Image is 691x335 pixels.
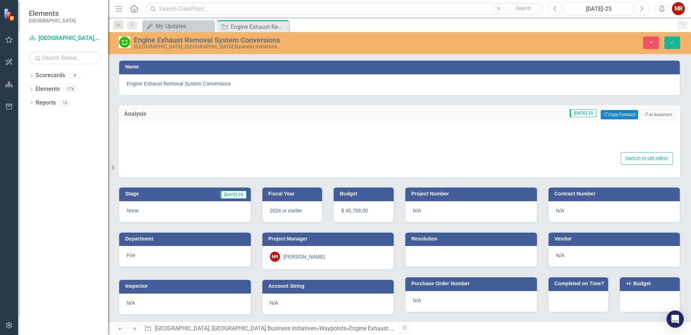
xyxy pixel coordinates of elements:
[220,191,247,199] span: [DATE]-25
[69,72,80,79] div: 4
[555,281,605,286] h3: Completed on Time?
[268,191,319,197] h3: Fiscal Year
[125,236,247,242] h3: Department
[134,44,434,49] div: [GEOGRAPHIC_DATA], [GEOGRAPHIC_DATA] Business Initiatives
[667,310,684,328] div: Open Intercom Messenger
[284,253,325,260] div: [PERSON_NAME]
[3,8,17,21] img: ClearPoint Strategy
[341,208,368,213] span: $ 45,768.00
[119,36,130,48] img: Completed
[63,86,77,92] div: 174
[29,34,101,43] a: [GEOGRAPHIC_DATA], [GEOGRAPHIC_DATA] Business Initiatives
[127,80,672,87] span: Engine Exhaust Removal System Conversions
[672,2,685,15] button: MR
[555,191,677,197] h3: Contract Number
[413,297,421,303] span: N/A
[516,5,531,11] span: Search
[146,3,543,15] input: Search ClearPoint...
[268,283,390,289] h3: Account String
[621,152,673,165] button: Switch to old editor
[29,52,101,64] input: Search Below...
[270,300,278,306] span: N/A
[555,236,677,242] h3: Vendor
[268,236,390,242] h3: Project Manager
[36,71,65,80] a: Scorecards
[156,22,212,31] div: My Updates
[134,36,434,44] div: Engine Exhaust Removal System Conversions
[125,64,676,70] h3: Name
[127,300,135,306] span: N/A
[270,252,280,262] div: MR
[231,22,287,31] div: Engine Exhaust Removal System Conversions
[570,109,596,117] span: [DATE]-25
[642,110,675,119] button: AI Assistant
[155,325,316,332] a: [GEOGRAPHIC_DATA], [GEOGRAPHIC_DATA] Business Initiatives
[413,208,421,213] span: N/A
[556,252,564,258] span: N/A
[411,236,533,242] h3: Resolution
[36,85,60,93] a: Elements
[59,100,71,106] div: 10
[144,325,394,333] div: » »
[505,4,541,14] button: Search
[36,99,56,107] a: Reports
[144,22,212,31] a: My Updates
[601,110,638,119] button: Copy Forward
[349,325,465,332] div: Engine Exhaust Removal System Conversions
[556,208,564,213] span: N/A
[125,191,166,197] h3: Stage
[411,191,533,197] h3: Project Number
[564,2,633,15] button: [DATE]-25
[125,283,247,289] h3: Inspector
[566,5,631,13] div: [DATE]-25
[270,208,302,213] span: 2024 or earlier
[29,18,76,23] small: [GEOGRAPHIC_DATA]
[29,9,76,18] span: Elements
[340,191,390,197] h3: Budget
[127,208,139,213] span: None
[319,325,346,332] a: Waypoints
[124,111,219,117] h3: Analysis
[411,281,533,286] h3: Purchase Order Number
[626,281,676,286] h3: +/- Budget
[127,252,135,258] span: Fire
